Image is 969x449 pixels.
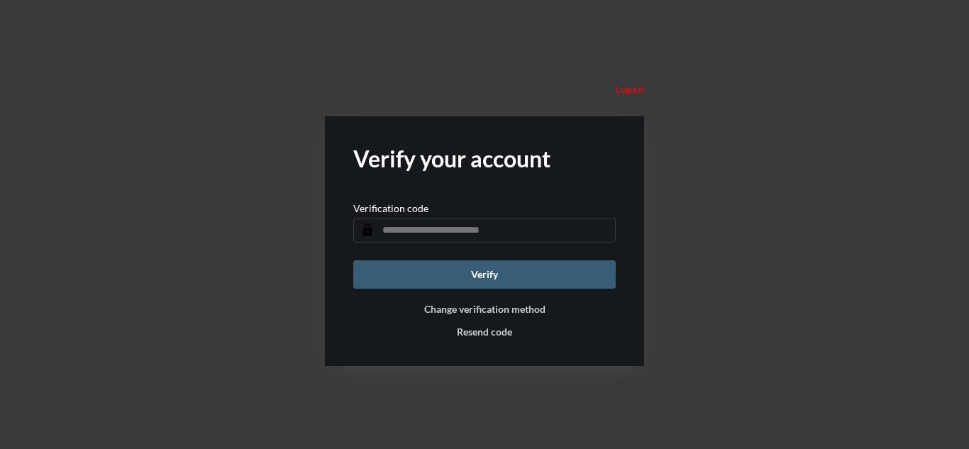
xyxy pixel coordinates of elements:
h2: Verify your account [353,145,616,172]
button: Change verification method [424,303,546,315]
button: Verify [353,260,616,289]
p: Logout [616,84,644,95]
button: Resend code [457,326,512,338]
p: Verification code [353,202,428,214]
